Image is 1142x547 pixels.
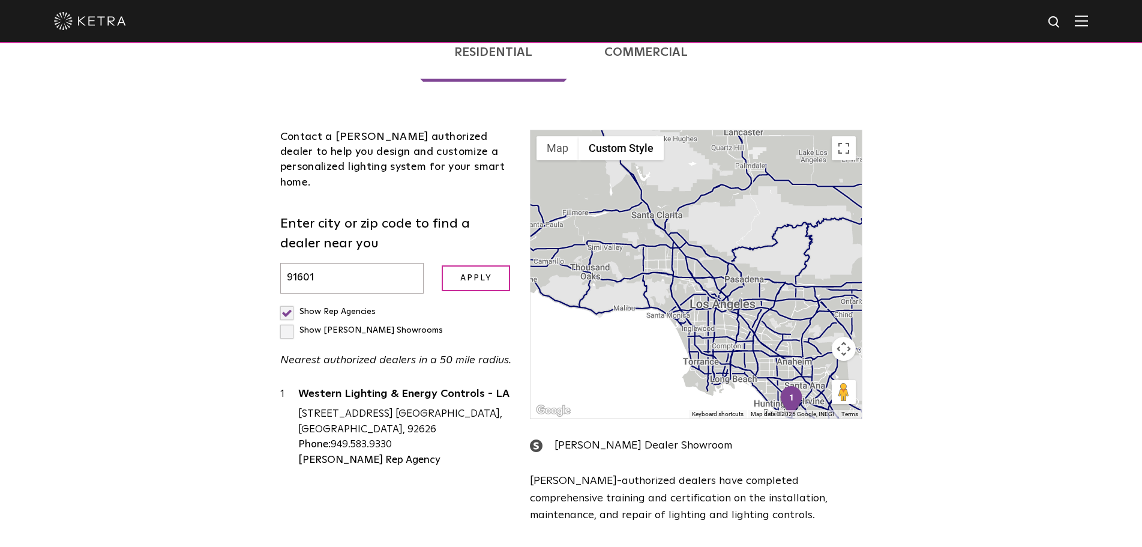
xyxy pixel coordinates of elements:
div: 1 [779,385,804,418]
input: Enter city or zip code [280,263,424,294]
div: [PERSON_NAME] Dealer Showroom [530,437,862,455]
label: Enter city or zip code to find a dealer near you [280,214,512,254]
div: 1 [280,387,298,468]
div: 949.583.9330 [298,437,512,453]
img: search icon [1047,15,1062,30]
a: Terms (opens in new tab) [841,411,858,417]
button: Custom Style [579,136,664,160]
img: showroom_icon.png [530,440,542,452]
input: Apply [442,265,510,291]
strong: [PERSON_NAME] Rep Agency [298,455,440,465]
a: Residential [420,23,566,82]
label: Show [PERSON_NAME] Showrooms [280,326,443,334]
button: Toggle fullscreen view [832,136,856,160]
button: Keyboard shortcuts [692,410,744,419]
img: Hamburger%20Nav.svg [1075,15,1088,26]
img: Google [533,403,573,419]
button: Show street map [536,136,579,160]
label: Show Rep Agencies [280,307,376,316]
img: ketra-logo-2019-white [54,12,126,30]
span: Map data ©2025 Google, INEGI [751,411,834,417]
strong: Phone: [298,440,331,450]
div: Contact a [PERSON_NAME] authorized dealer to help you design and customize a personalized lightin... [280,130,512,190]
p: [PERSON_NAME]-authorized dealers have completed comprehensive training and certification on the i... [530,473,862,524]
button: Map camera controls [832,337,856,361]
button: Drag Pegman onto the map to open Street View [832,380,856,404]
a: Commercial [570,23,722,82]
a: Open this area in Google Maps (opens a new window) [533,403,573,419]
p: Nearest authorized dealers in a 50 mile radius. [280,352,512,369]
a: Western Lighting & Energy Controls - LA [298,388,512,403]
div: [STREET_ADDRESS] [GEOGRAPHIC_DATA], [GEOGRAPHIC_DATA], 92626 [298,406,512,437]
